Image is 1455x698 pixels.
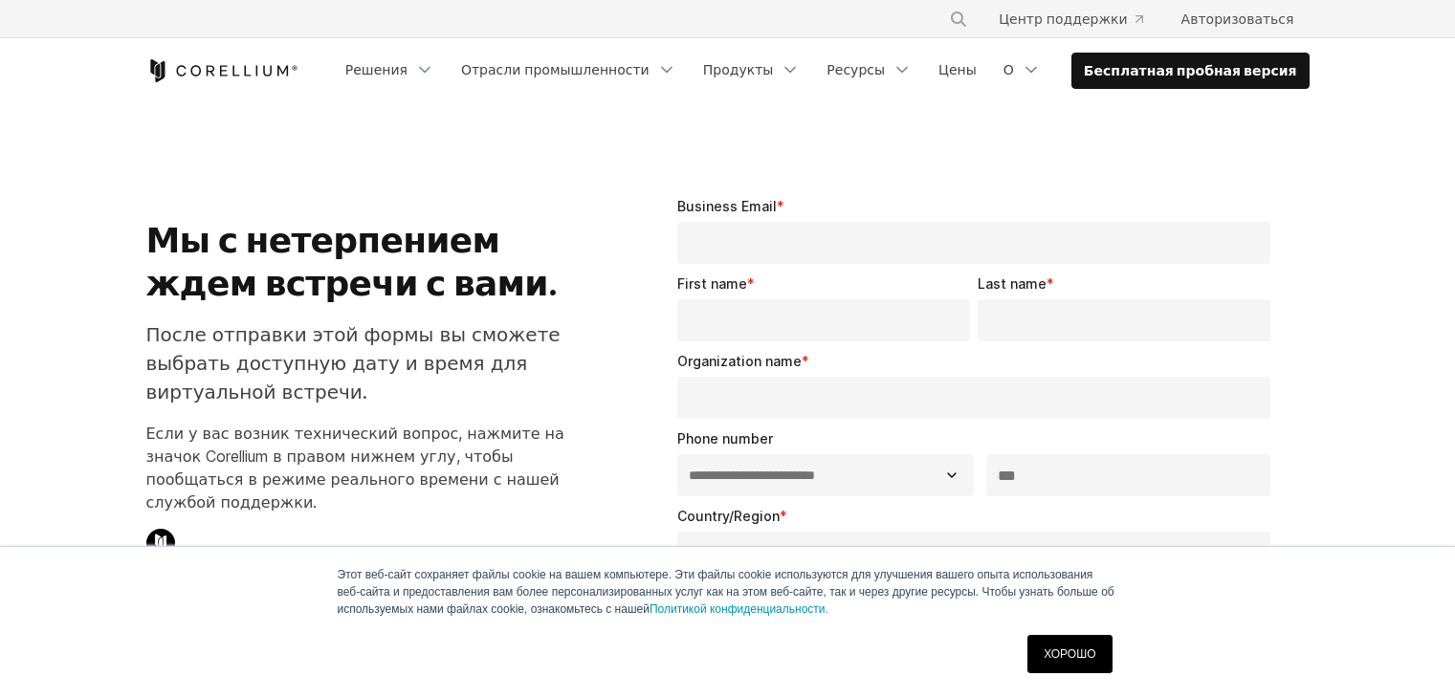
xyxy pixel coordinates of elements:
font: Продукты [703,61,774,77]
span: Phone number [677,430,773,447]
font: Бесплатная пробная версия [1084,62,1297,78]
font: Этот веб-сайт сохраняет файлы cookie на вашем компьютере. Эти файлы cookie используются для улучш... [338,568,1114,616]
span: Business Email [677,198,777,214]
span: Last name [978,275,1047,292]
font: После отправки этой формы вы сможете выбрать доступную дату и время для виртуальной встречи. [146,323,561,404]
div: Меню навигации [926,2,1309,36]
font: Отрасли промышленности [461,61,650,77]
font: О [1003,61,1014,77]
font: Ресурсы [827,61,885,77]
span: Organization name [677,353,802,369]
a: ХОРОШО [1027,635,1112,673]
font: Авторизоваться [1181,11,1294,27]
font: Мы с нетерпением ждем встречи с вами. [146,219,558,304]
a: Кореллиум Дом [146,59,298,82]
a: Политикой конфиденциальности. [650,602,828,616]
span: Country/Region [677,508,780,524]
font: Если у вас возник технический вопрос, нажмите на значок Corellium в правом нижнем углу, чтобы поо... [146,424,564,512]
font: ХОРОШО [1044,647,1095,661]
div: Меню навигации [334,53,1310,89]
font: Цены [938,61,977,77]
font: Центр поддержки [999,11,1127,27]
font: Решения [345,61,408,77]
button: Поиск [941,2,976,36]
span: First name [677,275,747,292]
img: Значок чата Corellium [146,529,175,557]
